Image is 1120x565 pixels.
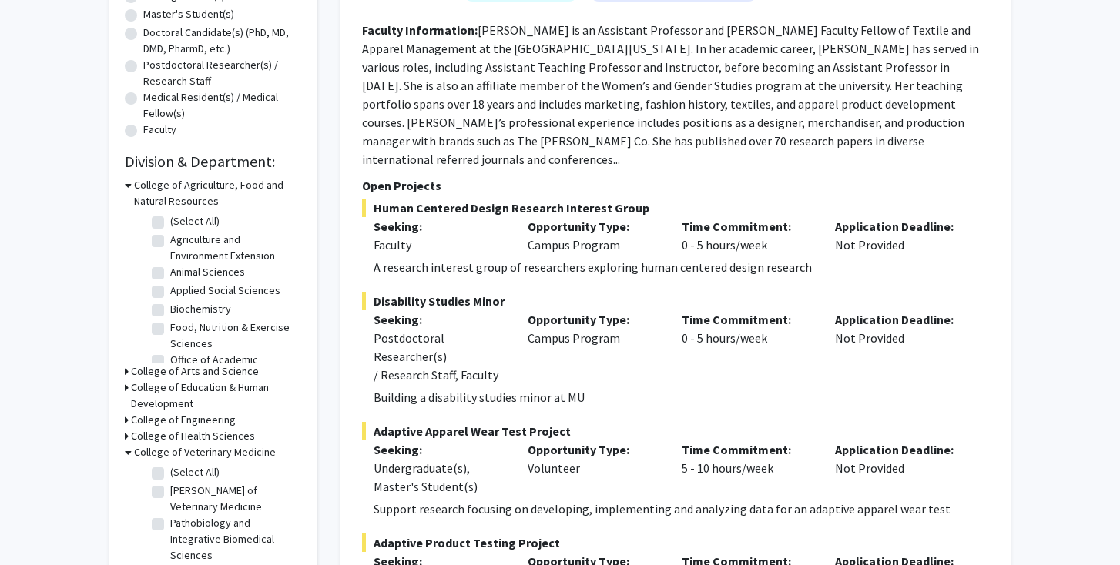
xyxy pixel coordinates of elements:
[362,199,989,217] span: Human Centered Design Research Interest Group
[362,422,989,440] span: Adaptive Apparel Wear Test Project
[374,217,505,236] p: Seeking:
[362,22,478,38] b: Faculty Information:
[670,440,824,496] div: 5 - 10 hours/week
[131,428,255,444] h3: College of Health Sciences
[170,264,245,280] label: Animal Sciences
[170,483,298,515] label: [PERSON_NAME] of Veterinary Medicine
[134,177,302,209] h3: College of Agriculture, Food and Natural Resources
[362,22,979,167] fg-read-more: [PERSON_NAME] is an Assistant Professor and [PERSON_NAME] Faculty Fellow of Textile and Apparel M...
[143,122,176,138] label: Faculty
[374,329,505,384] div: Postdoctoral Researcher(s) / Research Staff, Faculty
[12,496,65,553] iframe: Chat
[670,310,824,384] div: 0 - 5 hours/week
[682,440,813,459] p: Time Commitment:
[170,515,298,563] label: Pathobiology and Integrative Biomedical Sciences
[374,500,989,518] p: Support research focusing on developing, implementing and analyzing data for an adaptive apparel ...
[131,363,259,379] h3: College of Arts and Science
[131,412,236,428] h3: College of Engineering
[670,217,824,254] div: 0 - 5 hours/week
[374,236,505,254] div: Faculty
[682,217,813,236] p: Time Commitment:
[125,152,302,171] h2: Division & Department:
[835,310,966,329] p: Application Deadline:
[528,310,659,329] p: Opportunity Type:
[823,217,977,254] div: Not Provided
[528,217,659,236] p: Opportunity Type:
[823,310,977,384] div: Not Provided
[170,232,298,264] label: Agriculture and Environment Extension
[170,282,280,299] label: Applied Social Sciences
[374,440,505,459] p: Seeking:
[143,89,302,122] label: Medical Resident(s) / Medical Fellow(s)
[374,388,989,406] p: Building a disability studies minor at MU
[131,379,302,412] h3: College of Education & Human Development
[143,6,234,22] label: Master's Student(s)
[362,533,989,552] span: Adaptive Product Testing Project
[374,459,505,496] div: Undergraduate(s), Master's Student(s)
[362,292,989,310] span: Disability Studies Minor
[134,444,276,460] h3: College of Veterinary Medicine
[374,310,505,329] p: Seeking:
[170,319,298,352] label: Food, Nutrition & Exercise Sciences
[170,352,298,384] label: Office of Academic Programs
[170,213,220,229] label: (Select All)
[516,217,670,254] div: Campus Program
[516,440,670,496] div: Volunteer
[682,310,813,329] p: Time Commitment:
[528,440,659,459] p: Opportunity Type:
[170,464,220,480] label: (Select All)
[143,25,302,57] label: Doctoral Candidate(s) (PhD, MD, DMD, PharmD, etc.)
[143,57,302,89] label: Postdoctoral Researcher(s) / Research Staff
[835,440,966,459] p: Application Deadline:
[362,176,989,195] p: Open Projects
[374,258,989,276] p: A research interest group of researchers exploring human centered design research
[516,310,670,384] div: Campus Program
[835,217,966,236] p: Application Deadline:
[823,440,977,496] div: Not Provided
[170,301,231,317] label: Biochemistry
